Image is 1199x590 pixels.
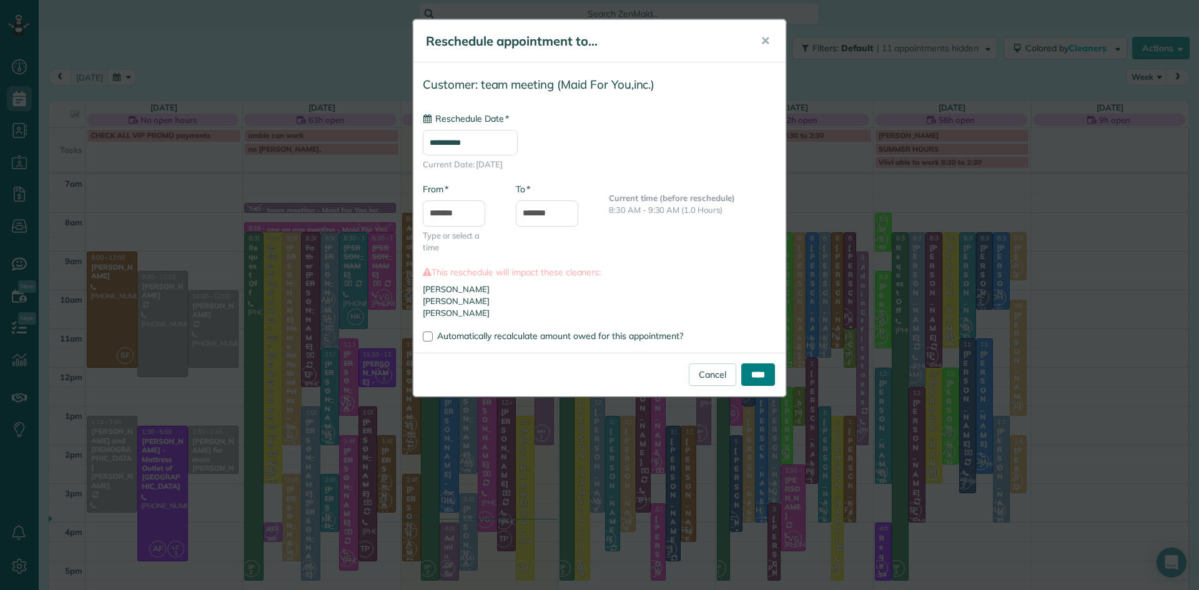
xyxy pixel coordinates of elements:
a: Cancel [689,363,736,386]
span: ✕ [761,34,770,48]
span: Current Date: [DATE] [423,159,776,170]
label: Reschedule Date [423,112,509,125]
li: [PERSON_NAME] [423,283,776,295]
span: Type or select a time [423,230,497,253]
b: Current time (before reschedule) [609,193,735,203]
label: To [516,183,530,195]
h5: Reschedule appointment to... [426,32,743,50]
span: Automatically recalculate amount owed for this appointment? [437,330,683,342]
p: 8:30 AM - 9:30 AM (1.0 Hours) [609,204,776,216]
h4: Customer: team meeting (Maid For You,inc.) [423,78,776,91]
label: This reschedule will impact these cleaners: [423,266,776,278]
label: From [423,183,448,195]
li: [PERSON_NAME] [423,307,776,319]
li: [PERSON_NAME] [423,295,776,307]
